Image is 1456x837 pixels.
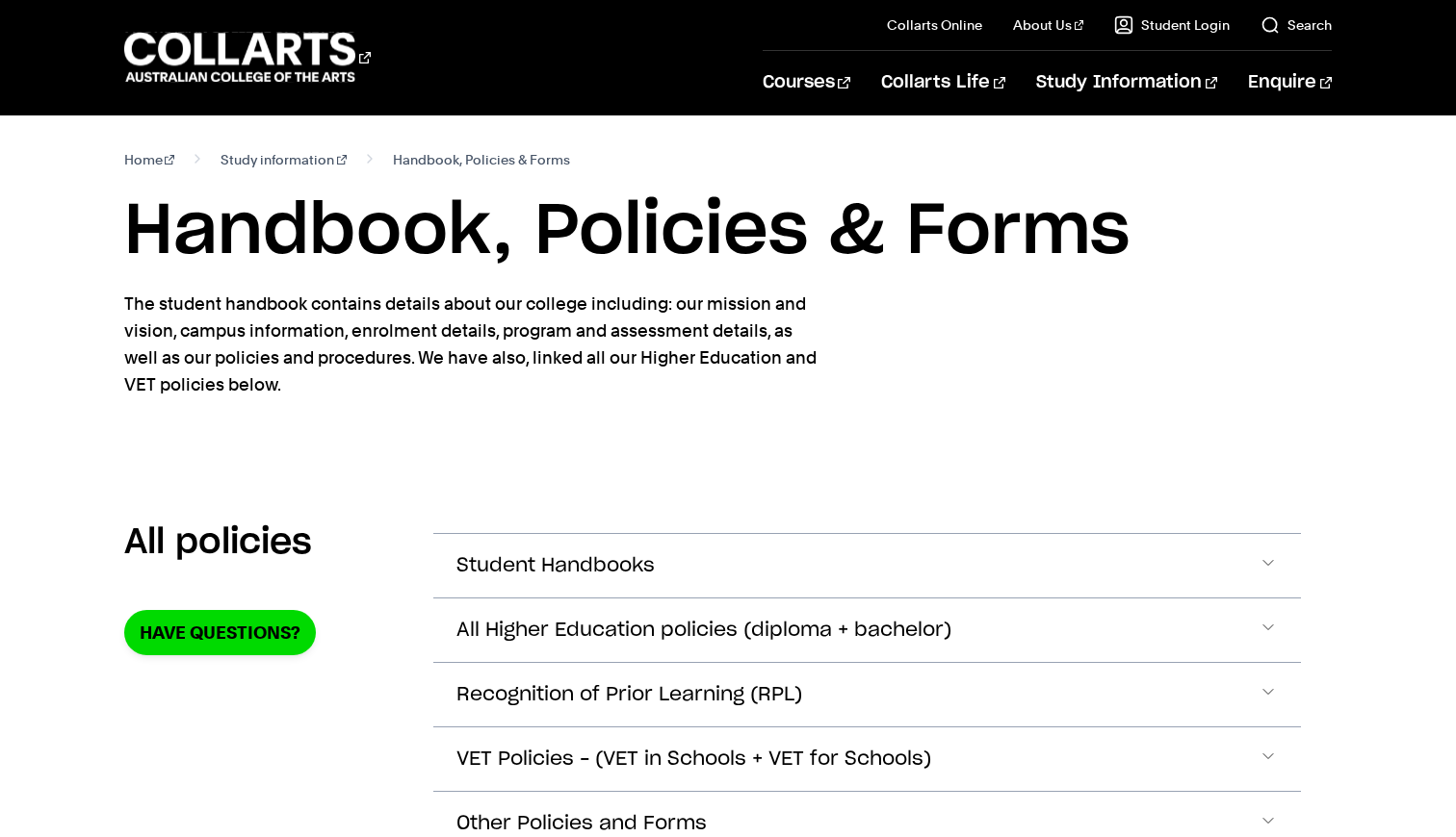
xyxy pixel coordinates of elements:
[433,663,1302,726] button: Recognition of Prior Learning (RPL)
[881,51,1005,114] a: Collarts Life
[763,51,850,114] a: Courses
[456,684,802,706] span: Recognition of Prior Learning (RPL)
[221,146,347,173] a: Study information
[124,146,175,173] a: Home
[456,555,655,577] span: Student Handbooks
[456,620,951,642] span: All Higher Education policies (diploma + bachelor)
[1114,15,1230,35] a: Student Login
[1248,51,1332,114] a: Enquire
[124,291,827,398] p: The student handbook contains details about our college including: our mission and vision, campus...
[456,813,707,835] span: Other Policies and Forms
[124,30,371,85] div: Go to homepage
[456,748,931,771] span: VET Policies – (VET in Schools + VET for Schools)
[393,146,570,173] span: Handbook, Policies & Forms
[124,610,316,655] a: Have Questions?
[433,534,1302,597] button: Student Handbooks
[124,189,1333,275] h1: Handbook, Policies & Forms
[124,521,312,564] h2: All policies
[433,598,1302,662] button: All Higher Education policies (diploma + bachelor)
[1036,51,1217,114] a: Study Information
[1261,15,1332,35] a: Search
[433,727,1302,791] button: VET Policies – (VET in Schools + VET for Schools)
[887,15,982,35] a: Collarts Online
[1013,15,1084,35] a: About Us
